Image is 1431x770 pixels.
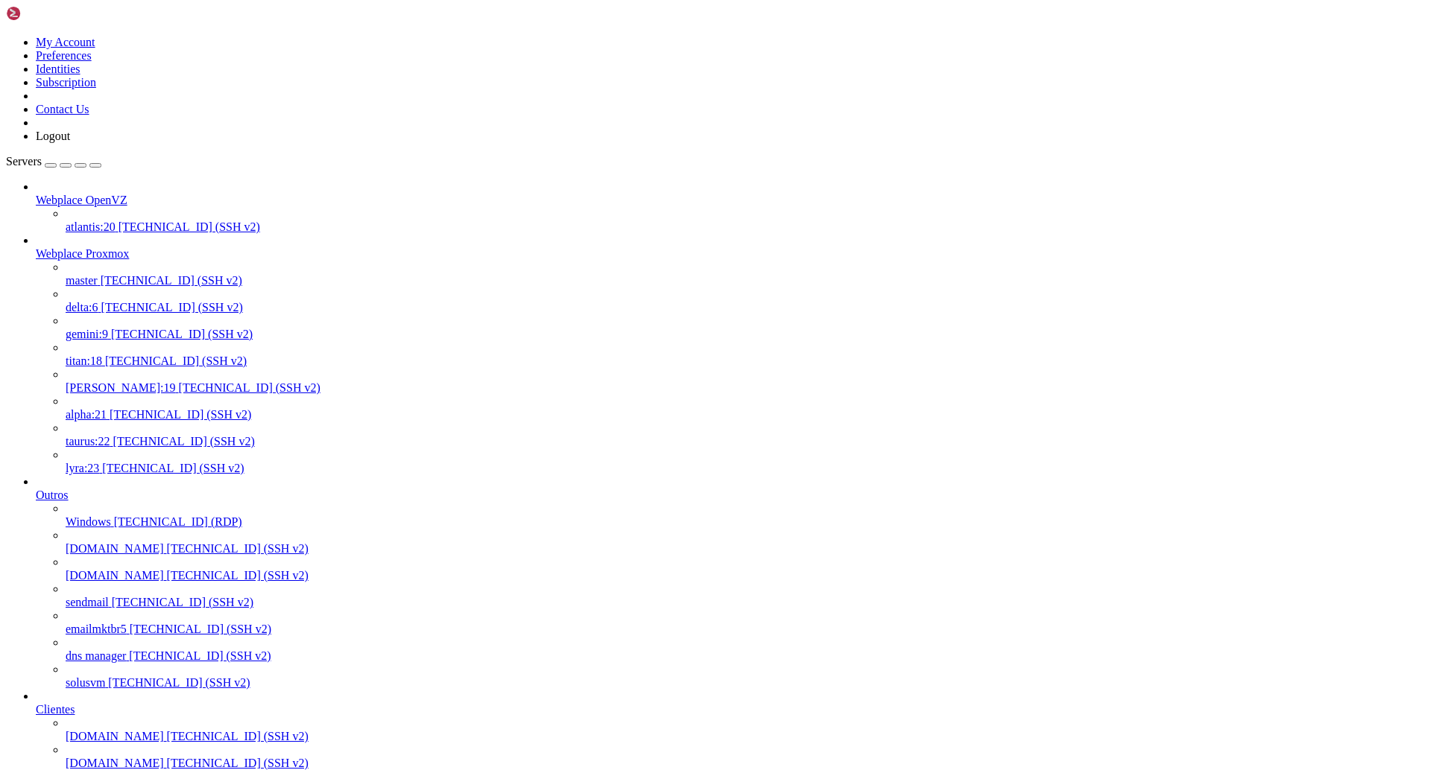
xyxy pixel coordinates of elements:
span: gemini:9 [66,328,108,340]
span: dns manager [66,649,126,662]
span: [TECHNICAL_ID] (SSH v2) [112,596,253,608]
a: [DOMAIN_NAME] [TECHNICAL_ID] (SSH v2) [66,757,1425,770]
span: [PERSON_NAME]:19 [66,381,176,394]
span: [DOMAIN_NAME] [66,542,164,555]
li: gemini:9 [TECHNICAL_ID] (SSH v2) [66,314,1425,341]
a: My Account [36,36,95,48]
a: lyra:23 [TECHNICAL_ID] (SSH v2) [66,462,1425,475]
span: taurus:22 [66,435,110,448]
li: lyra:23 [TECHNICAL_ID] (SSH v2) [66,448,1425,475]
a: Webplace OpenVZ [36,194,1425,207]
li: Webplace Proxmox [36,234,1425,475]
span: atlantis:20 [66,220,116,233]
span: [TECHNICAL_ID] (SSH v2) [167,730,309,742]
li: Outros [36,475,1425,690]
li: sendmail [TECHNICAL_ID] (SSH v2) [66,582,1425,609]
span: [TECHNICAL_ID] (SSH v2) [113,435,255,448]
a: emailmktbr5 [TECHNICAL_ID] (SSH v2) [66,623,1425,636]
a: Webplace Proxmox [36,247,1425,261]
li: [DOMAIN_NAME] [TECHNICAL_ID] (SSH v2) [66,556,1425,582]
li: master [TECHNICAL_ID] (SSH v2) [66,261,1425,287]
span: alpha:21 [66,408,107,421]
span: [TECHNICAL_ID] (SSH v2) [119,220,260,233]
span: Windows [66,515,111,528]
a: Outros [36,489,1425,502]
span: [DOMAIN_NAME] [66,569,164,582]
a: sendmail [TECHNICAL_ID] (SSH v2) [66,596,1425,609]
a: Servers [6,155,101,168]
span: sendmail [66,596,109,608]
span: [TECHNICAL_ID] (SSH v2) [167,757,309,769]
a: solusvm [TECHNICAL_ID] (SSH v2) [66,676,1425,690]
li: delta:6 [TECHNICAL_ID] (SSH v2) [66,287,1425,314]
span: [DOMAIN_NAME] [66,757,164,769]
a: Subscription [36,76,96,89]
span: Clientes [36,703,75,716]
li: atlantis:20 [TECHNICAL_ID] (SSH v2) [66,207,1425,234]
span: [TECHNICAL_ID] (SSH v2) [101,274,242,287]
a: Preferences [36,49,92,62]
a: [DOMAIN_NAME] [TECHNICAL_ID] (SSH v2) [66,730,1425,743]
span: [TECHNICAL_ID] (SSH v2) [129,649,271,662]
span: lyra:23 [66,462,99,474]
li: [DOMAIN_NAME] [TECHNICAL_ID] (SSH v2) [66,743,1425,770]
span: solusvm [66,676,105,689]
li: [PERSON_NAME]:19 [TECHNICAL_ID] (SSH v2) [66,368,1425,395]
span: [TECHNICAL_ID] (SSH v2) [111,328,253,340]
a: [PERSON_NAME]:19 [TECHNICAL_ID] (SSH v2) [66,381,1425,395]
a: alpha:21 [TECHNICAL_ID] (SSH v2) [66,408,1425,421]
li: titan:18 [TECHNICAL_ID] (SSH v2) [66,341,1425,368]
span: [TECHNICAL_ID] (SSH v2) [102,462,244,474]
span: [TECHNICAL_ID] (SSH v2) [167,569,309,582]
span: Webplace Proxmox [36,247,129,260]
li: dns manager [TECHNICAL_ID] (SSH v2) [66,636,1425,663]
span: [TECHNICAL_ID] (RDP) [114,515,242,528]
li: [DOMAIN_NAME] [TECHNICAL_ID] (SSH v2) [66,716,1425,743]
a: titan:18 [TECHNICAL_ID] (SSH v2) [66,354,1425,368]
span: [TECHNICAL_ID] (SSH v2) [110,408,251,421]
li: solusvm [TECHNICAL_ID] (SSH v2) [66,663,1425,690]
span: [TECHNICAL_ID] (SSH v2) [108,676,250,689]
a: Clientes [36,703,1425,716]
li: Windows [TECHNICAL_ID] (RDP) [66,502,1425,529]
span: titan:18 [66,354,102,367]
a: Identities [36,63,80,75]
a: master [TECHNICAL_ID] (SSH v2) [66,274,1425,287]
span: [DOMAIN_NAME] [66,730,164,742]
img: Shellngn [6,6,92,21]
li: alpha:21 [TECHNICAL_ID] (SSH v2) [66,395,1425,421]
li: Webplace OpenVZ [36,180,1425,234]
a: gemini:9 [TECHNICAL_ID] (SSH v2) [66,328,1425,341]
a: Contact Us [36,103,89,115]
span: emailmktbr5 [66,623,127,635]
a: delta:6 [TECHNICAL_ID] (SSH v2) [66,301,1425,314]
a: [DOMAIN_NAME] [TECHNICAL_ID] (SSH v2) [66,542,1425,556]
span: [TECHNICAL_ID] (SSH v2) [179,381,320,394]
span: [TECHNICAL_ID] (SSH v2) [130,623,271,635]
span: delta:6 [66,301,98,314]
span: [TECHNICAL_ID] (SSH v2) [167,542,309,555]
li: [DOMAIN_NAME] [TECHNICAL_ID] (SSH v2) [66,529,1425,556]
a: Logout [36,130,70,142]
a: [DOMAIN_NAME] [TECHNICAL_ID] (SSH v2) [66,569,1425,582]
li: emailmktbr5 [TECHNICAL_ID] (SSH v2) [66,609,1425,636]
span: master [66,274,98,287]
a: Windows [TECHNICAL_ID] (RDP) [66,515,1425,529]
span: [TECHNICAL_ID] (SSH v2) [101,301,243,314]
a: taurus:22 [TECHNICAL_ID] (SSH v2) [66,435,1425,448]
a: dns manager [TECHNICAL_ID] (SSH v2) [66,649,1425,663]
span: [TECHNICAL_ID] (SSH v2) [105,354,247,367]
span: Servers [6,155,42,168]
span: Webplace OpenVZ [36,194,127,206]
a: atlantis:20 [TECHNICAL_ID] (SSH v2) [66,220,1425,234]
span: Outros [36,489,69,501]
li: taurus:22 [TECHNICAL_ID] (SSH v2) [66,421,1425,448]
